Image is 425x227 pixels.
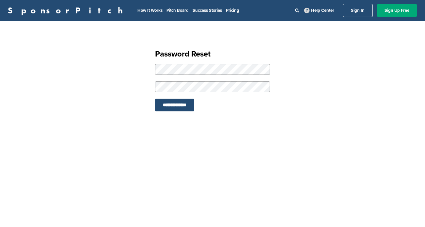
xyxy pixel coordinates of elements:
a: Success Stories [193,8,222,13]
a: SponsorPitch [8,6,127,15]
a: Sign In [343,4,373,17]
a: How It Works [137,8,163,13]
a: Pricing [226,8,239,13]
a: Sign Up Free [377,4,417,17]
h1: Password Reset [155,48,270,60]
a: Help Center [303,7,336,14]
a: Pitch Board [166,8,189,13]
